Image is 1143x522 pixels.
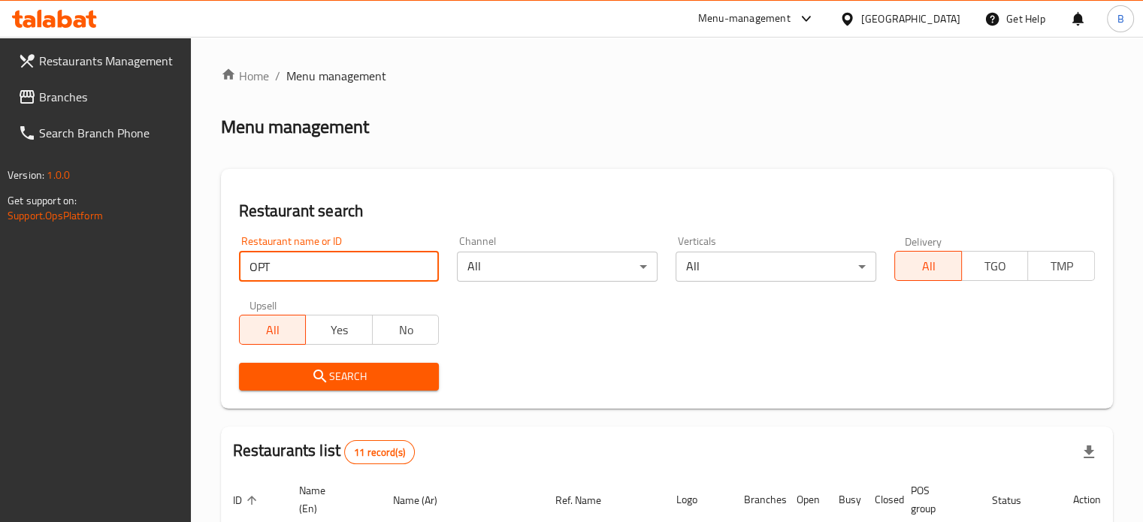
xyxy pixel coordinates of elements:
[345,445,414,460] span: 11 record(s)
[221,115,369,139] h2: Menu management
[6,79,191,115] a: Branches
[894,251,962,281] button: All
[901,255,956,277] span: All
[1117,11,1123,27] span: B
[246,319,301,341] span: All
[379,319,434,341] span: No
[8,206,103,225] a: Support.OpsPlatform
[286,67,386,85] span: Menu management
[968,255,1023,277] span: TGO
[233,439,415,464] h2: Restaurants list
[555,491,621,509] span: Ref. Name
[676,252,876,282] div: All
[239,200,1095,222] h2: Restaurant search
[275,67,280,85] li: /
[239,315,307,345] button: All
[8,165,44,185] span: Version:
[992,491,1041,509] span: Status
[221,67,1113,85] nav: breadcrumb
[1027,251,1095,281] button: TMP
[457,252,658,282] div: All
[8,191,77,210] span: Get support on:
[6,43,191,79] a: Restaurants Management
[305,315,373,345] button: Yes
[312,319,367,341] span: Yes
[239,363,440,391] button: Search
[299,481,363,517] span: Name (En)
[1034,255,1089,277] span: TMP
[961,251,1029,281] button: TGO
[6,115,191,151] a: Search Branch Phone
[39,124,179,142] span: Search Branch Phone
[233,491,262,509] span: ID
[221,67,269,85] a: Home
[249,300,277,310] label: Upsell
[861,11,960,27] div: [GEOGRAPHIC_DATA]
[47,165,70,185] span: 1.0.0
[39,52,179,70] span: Restaurants Management
[1071,434,1107,470] div: Export file
[251,367,428,386] span: Search
[393,491,457,509] span: Name (Ar)
[698,10,791,28] div: Menu-management
[239,252,440,282] input: Search for restaurant name or ID..
[905,236,942,246] label: Delivery
[372,315,440,345] button: No
[39,88,179,106] span: Branches
[911,481,962,517] span: POS group
[344,440,415,464] div: Total records count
